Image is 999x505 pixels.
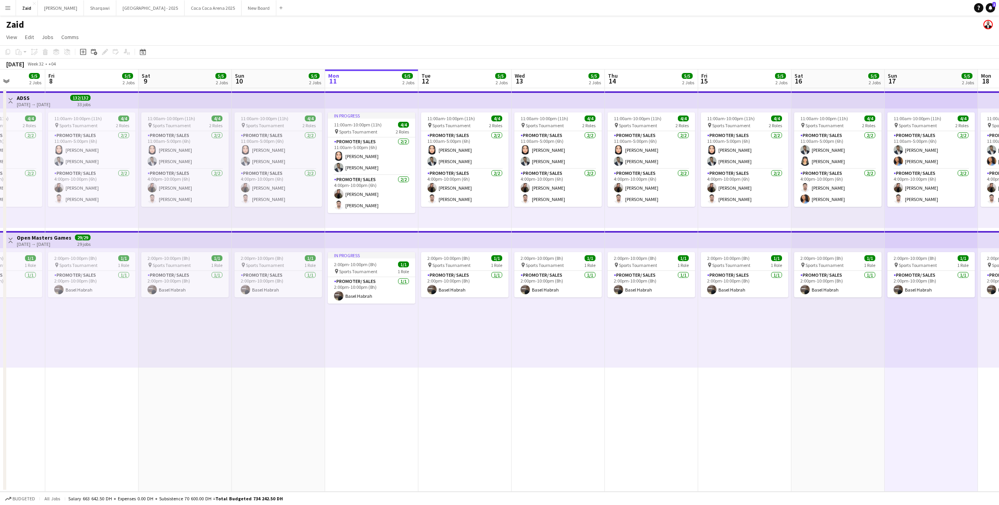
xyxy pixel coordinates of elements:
[328,252,415,258] div: In progress
[775,73,786,79] span: 5/5
[328,252,415,304] div: In progress2:00pm-10:00pm (8h)1/1 Sports Tournament1 RolePromoter/ Sales1/12:00pm-10:00pm (8h)Bas...
[304,262,316,268] span: 1 Role
[235,72,244,79] span: Sun
[491,255,502,261] span: 1/1
[54,116,102,121] span: 11:00am-10:00pm (11h)
[707,116,755,121] span: 11:00am-10:00pm (11h)
[771,116,782,121] span: 4/4
[26,61,45,67] span: Week 32
[12,496,35,501] span: Budgeted
[396,129,409,135] span: 2 Roles
[328,72,339,79] span: Mon
[43,496,62,501] span: All jobs
[47,76,55,85] span: 8
[22,32,37,42] a: Edit
[42,34,53,41] span: Jobs
[983,20,993,29] app-user-avatar: Zaid Rahmoun
[515,72,525,79] span: Wed
[514,131,602,169] app-card-role: Promoter/ Sales2/211:00am-5:00pm (6h)[PERSON_NAME][PERSON_NAME]
[339,129,377,135] span: Sports Tournament
[614,116,661,121] span: 11:00am-10:00pm (11h)
[887,252,975,297] app-job-card: 2:00pm-10:00pm (8h)1/1 Sports Tournament1 RolePromoter/ Sales1/12:00pm-10:00pm (8h)Basel Habrah
[6,60,24,68] div: [DATE]
[402,73,413,79] span: 5/5
[75,235,91,240] span: 29/29
[701,169,788,207] app-card-role: Promoter/ Sales2/24:00pm-10:00pm (6h)[PERSON_NAME][PERSON_NAME]
[958,255,969,261] span: 1/1
[894,255,936,261] span: 2:00pm-10:00pm (8h)
[141,252,229,297] app-job-card: 2:00pm-10:00pm (8h)1/1 Sports Tournament1 RolePromoter/ Sales1/12:00pm-10:00pm (8h)Basel Habrah
[25,262,36,268] span: 1 Role
[84,0,116,16] button: Sharqawi
[701,271,788,297] app-card-role: Promoter/ Sales1/12:00pm-10:00pm (8h)Basel Habrah
[864,255,875,261] span: 1/1
[212,255,222,261] span: 1/1
[992,2,996,7] span: 1
[48,169,135,207] app-card-role: Promoter/ Sales2/24:00pm-10:00pm (6h)[PERSON_NAME][PERSON_NAME]
[608,131,695,169] app-card-role: Promoter/ Sales2/211:00am-5:00pm (6h)[PERSON_NAME][PERSON_NAME]
[887,112,975,207] div: 11:00am-10:00pm (11h)4/4 Sports Tournament2 RolesPromoter/ Sales2/211:00am-5:00pm (6h)[PERSON_NAM...
[589,80,601,85] div: 2 Jobs
[899,262,937,268] span: Sports Tournament
[235,112,322,207] app-job-card: 11:00am-10:00pm (11h)4/4 Sports Tournament2 RolesPromoter/ Sales2/211:00am-5:00pm (6h)[PERSON_NAM...
[864,262,875,268] span: 1 Role
[608,252,695,297] div: 2:00pm-10:00pm (8h)1/1 Sports Tournament1 RolePromoter/ Sales1/12:00pm-10:00pm (8h)Basel Habrah
[701,252,788,297] app-job-card: 2:00pm-10:00pm (8h)1/1 Sports Tournament1 RolePromoter/ Sales1/12:00pm-10:00pm (8h)Basel Habrah
[800,116,848,121] span: 11:00am-10:00pm (11h)
[246,123,284,128] span: Sports Tournament
[514,112,602,207] app-job-card: 11:00am-10:00pm (11h)4/4 Sports Tournament2 RolesPromoter/ Sales2/211:00am-5:00pm (6h)[PERSON_NAM...
[608,72,618,79] span: Thu
[862,123,875,128] span: 2 Roles
[887,76,897,85] span: 17
[585,255,595,261] span: 1/1
[700,76,707,85] span: 15
[707,255,750,261] span: 2:00pm-10:00pm (8h)
[980,76,991,85] span: 18
[805,123,844,128] span: Sports Tournament
[48,252,135,297] div: 2:00pm-10:00pm (8h)1/1 Sports Tournament1 RolePromoter/ Sales1/12:00pm-10:00pm (8h)Basel Habrah
[141,169,229,207] app-card-role: Promoter/ Sales2/24:00pm-10:00pm (6h)[PERSON_NAME][PERSON_NAME]
[398,269,409,274] span: 1 Role
[140,76,150,85] span: 9
[795,72,803,79] span: Sat
[48,72,55,79] span: Fri
[608,169,695,207] app-card-role: Promoter/ Sales2/24:00pm-10:00pm (6h)[PERSON_NAME][PERSON_NAME]
[334,122,382,128] span: 11:00am-10:00pm (11h)
[420,76,430,85] span: 12
[58,32,82,42] a: Comms
[141,271,229,297] app-card-role: Promoter/ Sales1/12:00pm-10:00pm (8h)Basel Habrah
[794,271,882,297] app-card-role: Promoter/ Sales1/12:00pm-10:00pm (8h)Basel Habrah
[619,262,657,268] span: Sports Tournament
[246,262,284,268] span: Sports Tournament
[242,0,276,16] button: New Board
[678,116,689,121] span: 4/4
[794,112,882,207] app-job-card: 11:00am-10:00pm (11h)4/4 Sports Tournament2 RolesPromoter/ Sales2/211:00am-5:00pm (6h)[PERSON_NAM...
[334,261,377,267] span: 2:00pm-10:00pm (8h)
[495,73,506,79] span: 5/5
[116,0,185,16] button: [GEOGRAPHIC_DATA] - 2025
[514,252,602,297] div: 2:00pm-10:00pm (8h)1/1 Sports Tournament1 RolePromoter/ Sales1/12:00pm-10:00pm (8h)Basel Habrah
[235,271,322,297] app-card-role: Promoter/ Sales1/12:00pm-10:00pm (8h)Basel Habrah
[25,34,34,41] span: Edit
[489,123,502,128] span: 2 Roles
[887,271,975,297] app-card-role: Promoter/ Sales1/12:00pm-10:00pm (8h)Basel Habrah
[153,123,191,128] span: Sports Tournament
[887,169,975,207] app-card-role: Promoter/ Sales2/24:00pm-10:00pm (6h)[PERSON_NAME][PERSON_NAME]
[491,262,502,268] span: 1 Role
[48,112,135,207] div: 11:00am-10:00pm (11h)4/4 Sports Tournament2 RolesPromoter/ Sales2/211:00am-5:00pm (6h)[PERSON_NAM...
[864,116,875,121] span: 4/4
[526,262,564,268] span: Sports Tournament
[619,123,657,128] span: Sports Tournament
[682,80,694,85] div: 2 Jobs
[29,80,41,85] div: 2 Jobs
[514,169,602,207] app-card-role: Promoter/ Sales2/24:00pm-10:00pm (6h)[PERSON_NAME][PERSON_NAME]
[899,123,937,128] span: Sports Tournament
[432,262,471,268] span: Sports Tournament
[215,73,226,79] span: 5/5
[38,0,84,16] button: [PERSON_NAME]
[794,131,882,169] app-card-role: Promoter/ Sales2/211:00am-5:00pm (6h)[PERSON_NAME][PERSON_NAME]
